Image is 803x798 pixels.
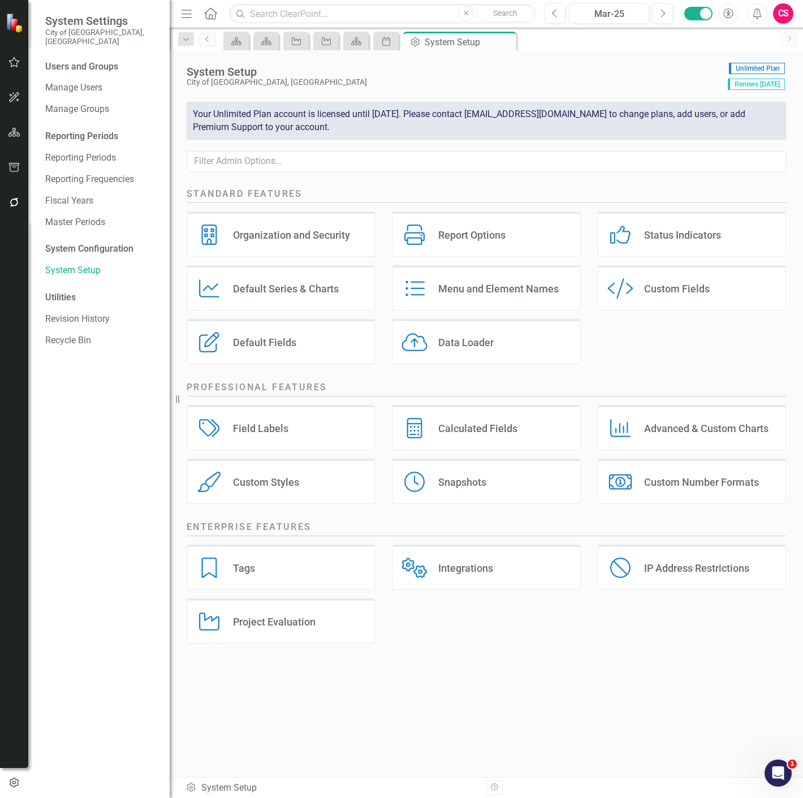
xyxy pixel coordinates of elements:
div: Advanced & Custom Charts [644,422,769,435]
div: Utilities [45,291,158,304]
a: Manage Groups [45,103,158,116]
h2: Standard Features [187,188,786,203]
a: Reporting Frequencies [45,173,158,186]
div: City of [GEOGRAPHIC_DATA], [GEOGRAPHIC_DATA] [187,78,722,87]
div: Project Evaluation [233,615,316,628]
div: Mar-25 [573,7,645,21]
div: Custom Styles [233,476,299,489]
h2: Professional Features [187,381,786,396]
div: Default Series & Charts [233,282,339,295]
div: Calculated Fields [438,422,517,435]
a: Revision History [45,313,158,326]
span: Unlimited Plan [729,63,785,74]
div: Integrations [438,562,493,575]
span: System Settings [45,14,158,28]
div: Reporting Periods [45,130,158,143]
div: Organization and Security [233,228,350,241]
iframe: Intercom live chat [765,760,792,787]
button: Mar-25 [569,3,649,24]
div: System Setup [185,782,478,795]
span: 1 [788,760,797,769]
a: Fiscal Years [45,195,158,208]
div: Custom Fields [644,282,710,295]
div: Menu and Element Names [438,282,559,295]
div: IP Address Restrictions [644,562,749,575]
div: Report Options [438,228,506,241]
button: CS [773,3,793,24]
div: Users and Groups [45,61,158,74]
span: Renews [DATE] [728,79,785,90]
button: Search [477,6,533,21]
a: System Setup [45,264,158,277]
span: Search [493,8,517,18]
div: Data Loader [438,336,494,349]
input: Search ClearPoint... [229,4,536,24]
a: Reporting Periods [45,152,158,165]
div: Your Unlimited Plan account is licensed until [DATE]. Please contact [EMAIL_ADDRESS][DOMAIN_NAME]... [187,102,786,140]
a: Recycle Bin [45,334,158,347]
input: Filter Admin Options... [187,151,786,172]
div: Custom Number Formats [644,476,759,489]
div: Tags [233,562,255,575]
small: City of [GEOGRAPHIC_DATA], [GEOGRAPHIC_DATA] [45,28,158,46]
div: System Setup [187,66,722,78]
div: Default Fields [233,336,296,349]
div: Status Indicators [644,228,721,241]
div: System Configuration [45,243,158,256]
div: Field Labels [233,422,288,435]
div: System Setup [425,35,513,49]
a: Manage Users [45,81,158,94]
div: Snapshots [438,476,486,489]
img: ClearPoint Strategy [6,12,25,32]
h2: Enterprise Features [187,521,786,536]
a: Master Periods [45,216,158,229]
